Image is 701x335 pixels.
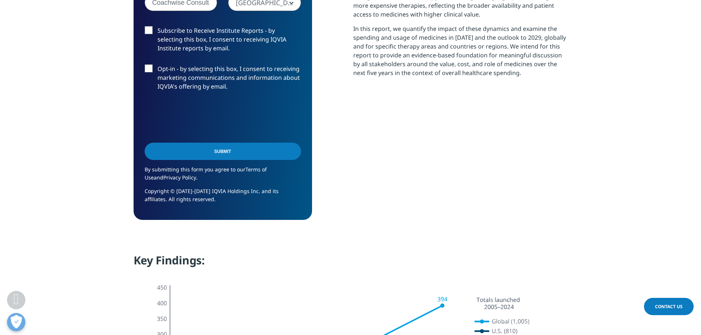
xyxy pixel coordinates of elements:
span: Contact Us [655,303,683,310]
label: Opt-in - by selecting this box, I consent to receiving marketing communications and information a... [145,64,301,95]
p: Copyright © [DATE]-[DATE] IQVIA Holdings Inc. and its affiliates. All rights reserved. [145,187,301,209]
p: In this report, we quantify the impact of these dynamics and examine the spending and usage of me... [353,24,568,83]
a: Privacy Policy [163,174,196,181]
iframe: reCAPTCHA [145,103,256,131]
button: Open Preferences [7,313,25,331]
p: By submitting this form you agree to our and . [145,165,301,187]
a: Contact Us [644,298,694,315]
label: Subscribe to Receive Institute Reports - by selecting this box, I consent to receiving IQVIA Inst... [145,26,301,57]
input: Submit [145,143,301,160]
h4: Key Findings: [134,253,568,273]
